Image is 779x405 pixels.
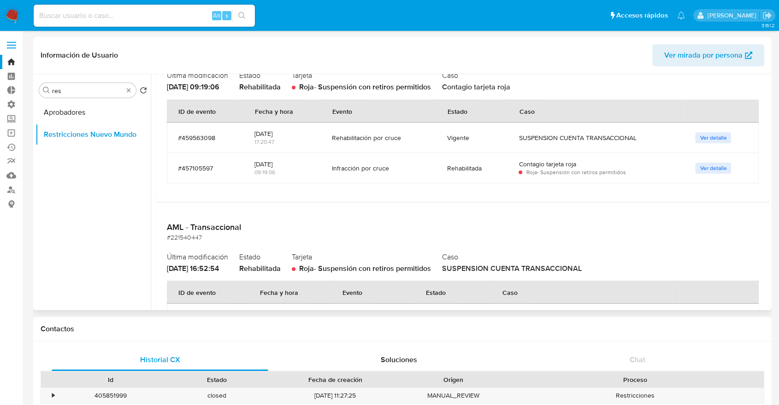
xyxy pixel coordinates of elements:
div: Proceso [513,375,757,384]
div: [DATE] 11:27:25 [270,388,400,403]
div: Origen [407,375,500,384]
span: Historial CX [140,354,180,365]
button: Ver mirada por persona [652,44,764,66]
span: Ver mirada por persona [664,44,743,66]
button: Buscar [43,87,50,94]
button: Restricciones Nuevo Mundo [35,123,151,146]
button: Volver al orden por defecto [140,87,147,97]
a: Notificaciones [677,12,685,19]
span: Alt [213,11,220,20]
button: search-icon [232,9,251,22]
span: Soluciones [381,354,417,365]
span: Chat [630,354,645,365]
a: Salir [762,11,772,20]
h1: Contactos [41,324,764,334]
button: Aprobadores [35,101,151,123]
div: Estado [170,375,264,384]
div: closed [164,388,270,403]
div: 405851999 [57,388,164,403]
div: Fecha de creación [277,375,394,384]
span: Accesos rápidos [616,11,668,20]
span: s [225,11,228,20]
p: juan.tosini@mercadolibre.com [707,11,759,20]
div: MANUAL_REVIEW [400,388,507,403]
div: Id [64,375,157,384]
div: • [52,391,54,400]
div: Restricciones [507,388,764,403]
input: Buscar usuario o caso... [34,10,255,22]
h1: Información de Usuario [41,51,118,60]
button: Borrar [125,87,132,94]
input: Buscar [52,87,123,95]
